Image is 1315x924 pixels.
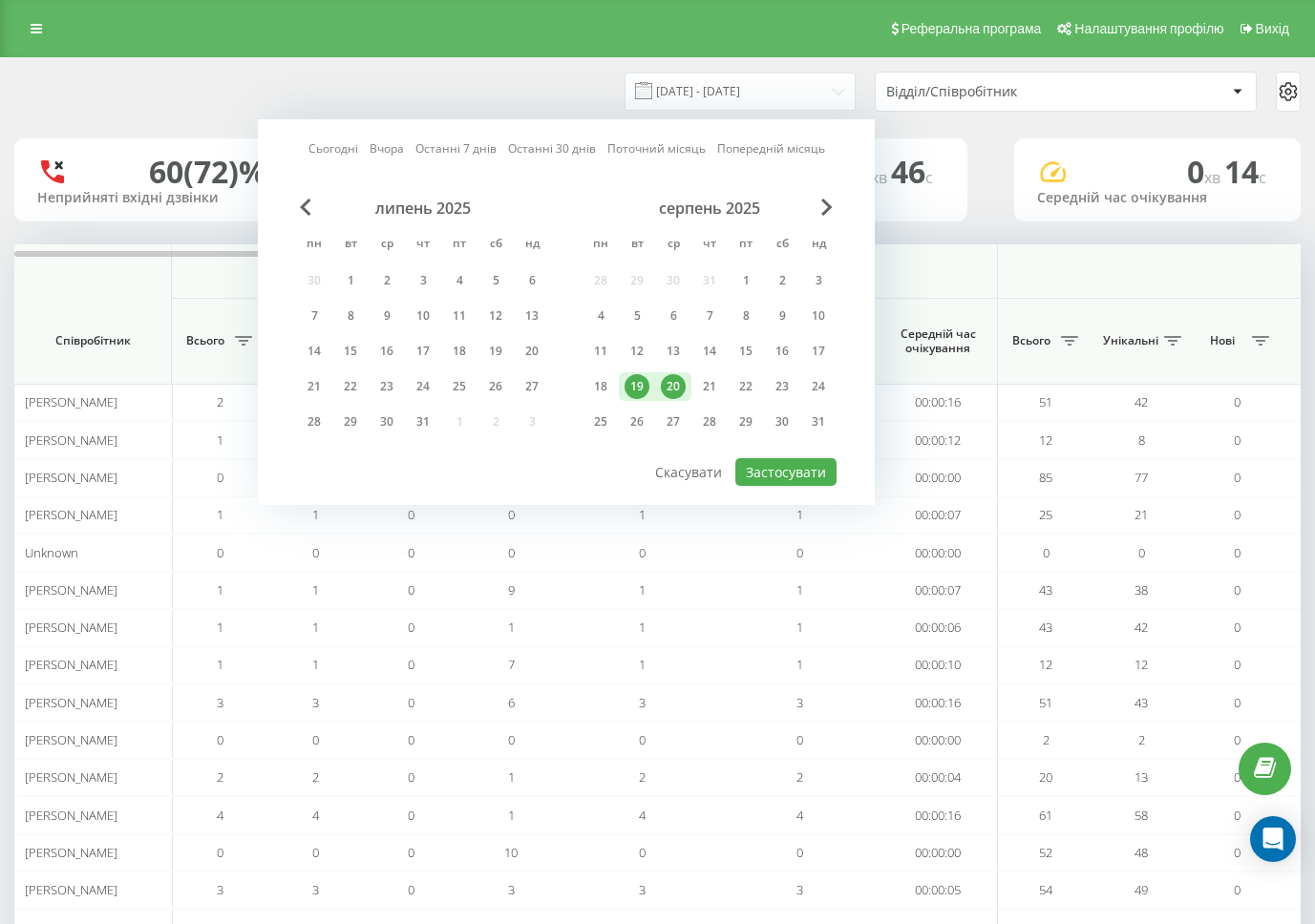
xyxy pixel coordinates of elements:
[588,374,613,399] div: 18
[697,374,722,399] div: 21
[1234,544,1241,561] span: 0
[1039,619,1052,636] span: 43
[796,844,803,861] span: 0
[520,339,544,364] div: 20
[764,372,800,401] div: сб 23 серп 2025 р.
[728,337,764,366] div: пт 15 серп 2025 р.
[770,409,795,434] div: 30
[1135,619,1148,636] span: 42
[1224,151,1266,192] span: 14
[733,268,758,293] div: 1
[796,694,803,711] span: 3
[332,266,369,295] div: вт 1 лип 2025 р.
[312,619,319,636] span: 1
[1074,21,1223,36] span: Налаштування профілю
[655,337,691,366] div: ср 13 серп 2025 р.
[296,408,332,436] div: пн 28 лип 2025 р.
[520,304,544,328] div: 13
[1135,656,1148,673] span: 12
[411,304,435,328] div: 10
[1234,581,1241,598] span: 0
[312,731,319,748] span: 0
[1043,731,1050,748] span: 2
[796,544,803,561] span: 0
[369,302,405,330] div: ср 9 лип 2025 р.
[1250,816,1296,862] div: Open Intercom Messenger
[879,834,998,871] td: 00:00:00
[879,421,998,458] td: 00:00:12
[1135,506,1148,523] span: 21
[332,372,369,401] div: вт 22 лип 2025 р.
[1234,768,1241,786] span: 0
[1234,431,1241,449] span: 0
[37,190,278,206] div: Неприйняті вхідні дзвінки
[806,409,831,434] div: 31
[639,581,646,598] span: 1
[806,374,831,399] div: 24
[1135,469,1148,486] span: 77
[1138,431,1145,449] span: 8
[768,231,796,260] abbr: субота
[217,544,223,561] span: 0
[217,506,223,523] span: 1
[217,393,223,410] span: 2
[447,268,472,293] div: 4
[691,337,728,366] div: чт 14 серп 2025 р.
[1039,807,1052,824] span: 61
[1234,619,1241,636] span: 0
[415,139,497,157] a: Останні 7 днів
[728,266,764,295] div: пт 1 серп 2025 р.
[625,409,649,434] div: 26
[800,337,837,366] div: нд 17 серп 2025 р.
[405,372,441,401] div: чт 24 лип 2025 р.
[25,656,117,673] span: [PERSON_NAME]
[25,544,78,561] span: Unknown
[372,231,401,260] abbr: середа
[405,337,441,366] div: чт 17 лип 2025 р.
[796,768,803,786] span: 2
[796,656,803,673] span: 1
[583,199,837,218] div: серпень 2025
[483,268,508,293] div: 5
[879,496,998,534] td: 00:00:07
[483,339,508,364] div: 19
[312,807,319,824] span: 4
[639,807,646,824] span: 4
[411,374,435,399] div: 24
[411,409,435,434] div: 31
[477,337,514,366] div: сб 19 лип 2025 р.
[695,231,724,260] abbr: четвер
[796,731,803,748] span: 0
[369,372,405,401] div: ср 23 лип 2025 р.
[1043,544,1050,561] span: 0
[1259,167,1266,188] span: c
[312,506,319,523] span: 1
[441,302,477,330] div: пт 11 лип 2025 р.
[447,304,472,328] div: 11
[697,409,722,434] div: 28
[639,731,646,748] span: 0
[655,302,691,330] div: ср 6 серп 2025 р.
[447,339,472,364] div: 18
[639,844,646,861] span: 0
[796,581,803,598] span: 1
[312,544,319,561] span: 0
[893,326,983,356] span: Середній час очікування
[886,84,1114,100] div: Відділ/Співробітник
[735,458,837,486] button: Застосувати
[338,268,363,293] div: 1
[332,302,369,330] div: вт 8 лип 2025 р.
[520,268,544,293] div: 6
[25,768,117,786] span: [PERSON_NAME]
[879,572,998,609] td: 00:00:07
[639,619,646,636] span: 1
[1135,581,1148,598] span: 38
[312,694,319,711] span: 3
[217,581,223,598] span: 1
[408,581,414,598] span: 0
[308,139,358,157] a: Сьогодні
[481,231,510,260] abbr: субота
[879,796,998,833] td: 00:00:16
[1234,506,1241,523] span: 0
[447,374,472,399] div: 25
